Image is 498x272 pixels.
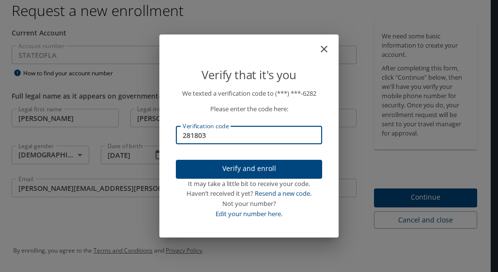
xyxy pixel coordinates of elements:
div: Not your number? [176,199,322,209]
a: Resend a new code. [255,189,311,198]
button: close [323,38,335,50]
button: Verify and enroll [176,160,322,179]
a: Edit your number here. [216,209,282,218]
span: Verify and enroll [184,163,314,175]
div: It may take a little bit to receive your code. [176,179,322,189]
p: Please enter the code here: [176,104,322,114]
div: Haven’t received it yet? [176,188,322,199]
p: We texted a verification code to (***) ***- 6282 [176,88,322,99]
p: Verify that it's you [176,66,322,84]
